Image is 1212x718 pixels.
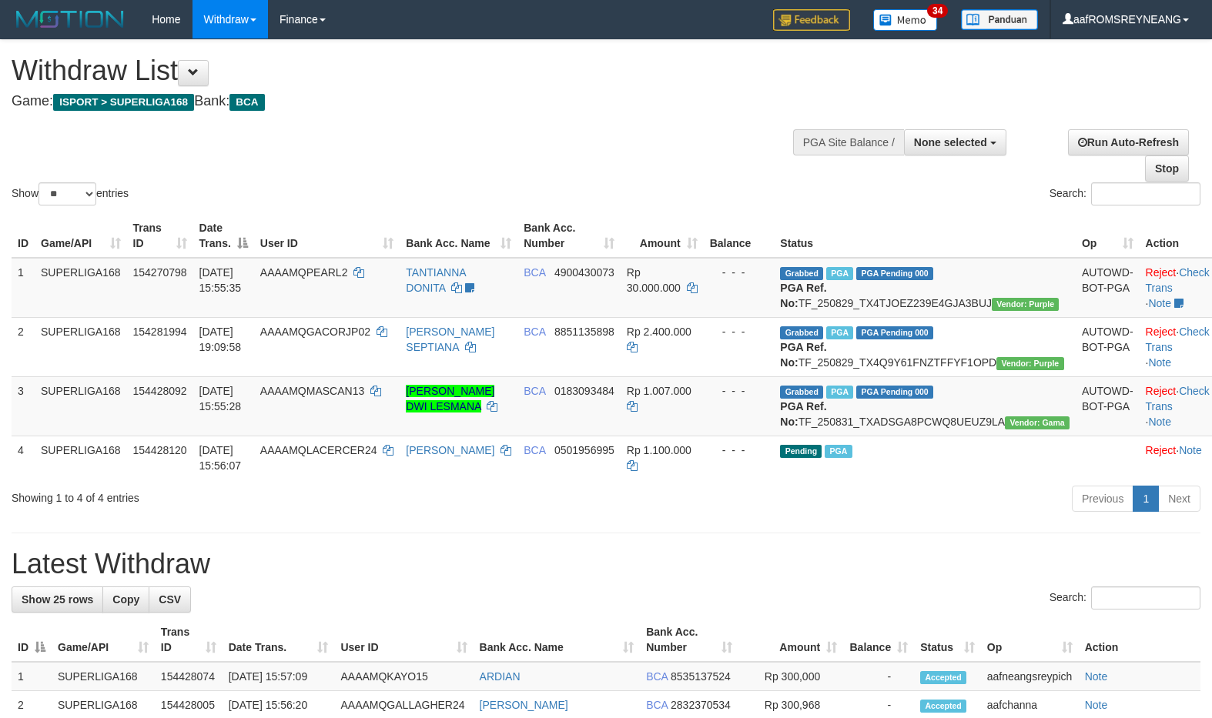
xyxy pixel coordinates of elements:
[406,444,494,456] a: [PERSON_NAME]
[671,670,731,683] span: Copy 8535137524 to clipboard
[1091,586,1200,609] input: Search:
[1146,266,1210,294] a: Check Trans
[1146,444,1177,456] a: Reject
[627,266,681,294] span: Rp 30.000.000
[12,376,35,436] td: 3
[1085,699,1108,711] a: Note
[524,444,545,456] span: BCA
[112,593,139,606] span: Copy
[627,444,691,456] span: Rp 1.100.000
[1072,486,1133,512] a: Previous
[12,182,129,205] label: Show entries
[1068,129,1189,155] a: Run Auto-Refresh
[1005,416,1070,429] span: Vendor URL: https://trx31.1velocity.biz
[199,385,242,412] span: [DATE] 15:55:28
[904,129,1006,155] button: None selected
[780,326,823,339] span: Grabbed
[554,266,614,279] span: Copy 4900430073 to clipboard
[710,324,768,339] div: - - -
[920,671,966,684] span: Accepted
[39,182,96,205] select: Showentries
[474,618,641,662] th: Bank Acc. Name: activate to sort column ascending
[406,385,494,412] a: [PERSON_NAME] DWI LESMANA
[920,700,966,713] span: Accepted
[1148,297,1171,309] a: Note
[961,9,1038,30] img: panduan.png
[738,662,843,691] td: Rp 300,000
[1179,444,1202,456] a: Note
[914,618,981,662] th: Status: activate to sort column ascending
[35,436,127,479] td: SUPERLIGA168
[22,593,93,606] span: Show 25 rows
[738,618,843,662] th: Amount: activate to sort column ascending
[1076,376,1140,436] td: AUTOWD-BOT-PGA
[710,383,768,399] div: - - -
[780,341,826,369] b: PGA Ref. No:
[1146,266,1177,279] a: Reject
[524,266,545,279] span: BCA
[992,298,1059,311] span: Vendor URL: https://trx4.1velocity.biz
[1079,618,1200,662] th: Action
[704,214,775,258] th: Balance
[1146,326,1177,338] a: Reject
[223,618,335,662] th: Date Trans.: activate to sort column ascending
[524,326,545,338] span: BCA
[843,618,914,662] th: Balance: activate to sort column ascending
[35,376,127,436] td: SUPERLIGA168
[334,618,473,662] th: User ID: activate to sort column ascending
[1148,356,1171,369] a: Note
[856,326,933,339] span: PGA Pending
[334,662,473,691] td: AAAAMQKAYO15
[1091,182,1200,205] input: Search:
[1146,385,1177,397] a: Reject
[133,266,187,279] span: 154270798
[1076,258,1140,318] td: AUTOWD-BOT-PGA
[12,8,129,31] img: MOTION_logo.png
[1050,182,1200,205] label: Search:
[406,326,494,353] a: [PERSON_NAME] SEPTIANA
[627,326,691,338] span: Rp 2.400.000
[199,326,242,353] span: [DATE] 19:09:58
[12,618,52,662] th: ID: activate to sort column descending
[199,444,242,472] span: [DATE] 15:56:07
[12,214,35,258] th: ID
[774,214,1076,258] th: Status
[35,317,127,376] td: SUPERLIGA168
[914,136,987,149] span: None selected
[12,94,792,109] h4: Game: Bank:
[12,484,494,506] div: Showing 1 to 4 of 4 entries
[400,214,517,258] th: Bank Acc. Name: activate to sort column ascending
[780,282,826,309] b: PGA Ref. No:
[554,326,614,338] span: Copy 8851135898 to clipboard
[554,385,614,397] span: Copy 0183093484 to clipboard
[133,385,187,397] span: 154428092
[774,317,1076,376] td: TF_250829_TX4Q9Y61FNZTFFYF1OPD
[159,593,181,606] span: CSV
[710,442,768,458] div: - - -
[133,326,187,338] span: 154281994
[155,662,223,691] td: 154428074
[35,258,127,318] td: SUPERLIGA168
[793,129,904,155] div: PGA Site Balance /
[981,662,1079,691] td: aafneangsreypich
[12,549,1200,579] h1: Latest Withdraw
[260,326,370,338] span: AAAAMQGACORJP02
[127,214,193,258] th: Trans ID: activate to sort column ascending
[1158,486,1200,512] a: Next
[1076,214,1140,258] th: Op: activate to sort column ascending
[1085,670,1108,683] a: Note
[780,445,822,458] span: Pending
[774,258,1076,318] td: TF_250829_TX4TJOEZ239E4GJA3BUJ
[996,357,1063,370] span: Vendor URL: https://trx4.1velocity.biz
[621,214,704,258] th: Amount: activate to sort column ascending
[627,385,691,397] span: Rp 1.007.000
[155,618,223,662] th: Trans ID: activate to sort column ascending
[149,586,191,613] a: CSV
[260,385,364,397] span: AAAAMQMASCAN13
[480,670,521,683] a: ARDIAN
[524,385,545,397] span: BCA
[52,662,155,691] td: SUPERLIGA168
[12,662,52,691] td: 1
[927,4,948,18] span: 34
[12,317,35,376] td: 2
